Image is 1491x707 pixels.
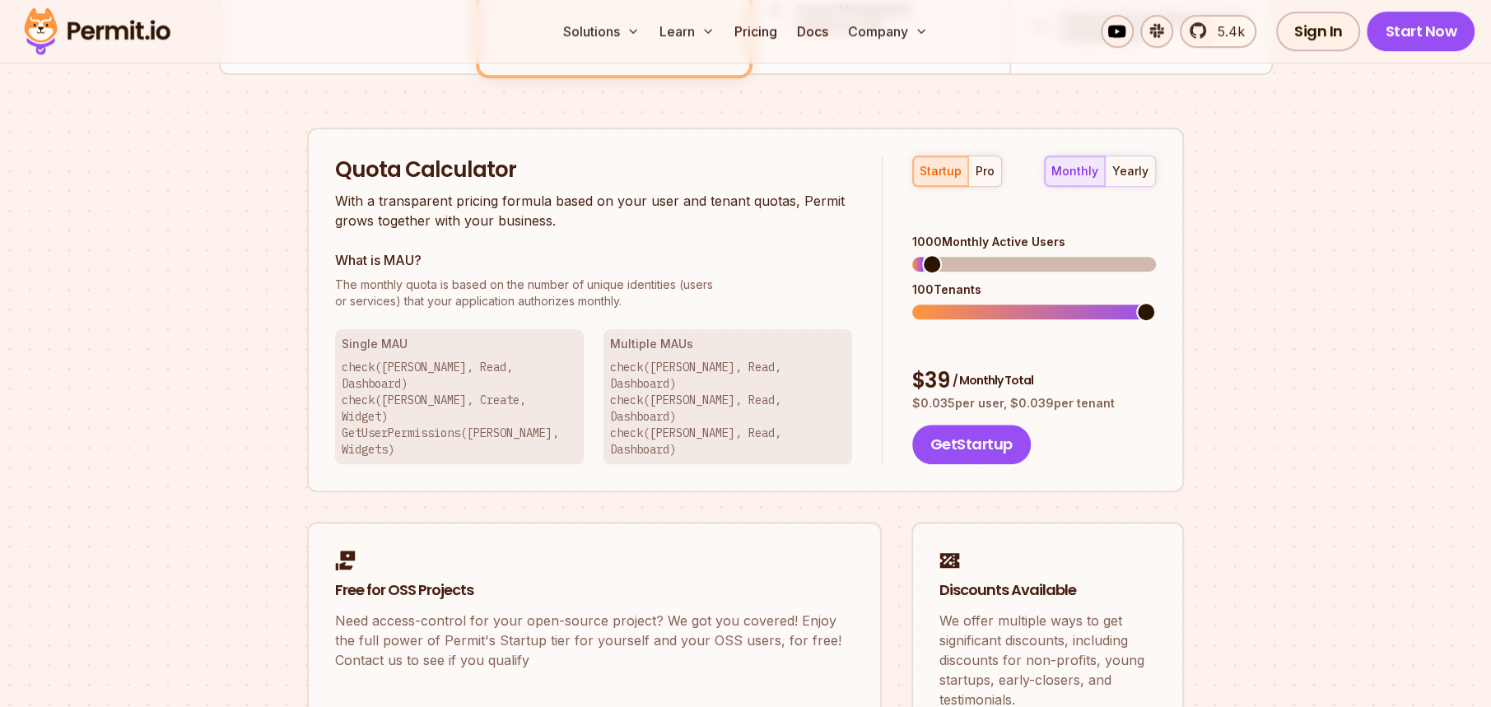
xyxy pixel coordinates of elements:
[912,395,1156,412] p: $ 0.035 per user, $ 0.039 per tenant
[16,3,178,59] img: Permit logo
[335,250,852,270] h3: What is MAU?
[976,163,995,179] div: pro
[953,372,1033,388] span: / Monthly Total
[1367,12,1475,51] a: Start Now
[841,15,934,48] button: Company
[1276,12,1361,51] a: Sign In
[335,611,854,670] p: Need access-control for your open-source project? We got you covered! Enjoy the full power of Per...
[912,366,1156,396] div: $ 39
[912,234,1156,250] div: 1000 Monthly Active Users
[1180,15,1256,48] a: 5.4k
[557,15,646,48] button: Solutions
[335,277,852,293] span: The monthly quota is based on the number of unique identities (users
[790,15,835,48] a: Docs
[335,191,852,230] p: With a transparent pricing formula based on your user and tenant quotas, Permit grows together wi...
[335,156,852,185] h2: Quota Calculator
[728,15,784,48] a: Pricing
[939,580,1156,601] h2: Discounts Available
[610,336,846,352] h3: Multiple MAUs
[342,359,577,458] p: check([PERSON_NAME], Read, Dashboard) check([PERSON_NAME], Create, Widget) GetUserPermissions([PE...
[653,15,721,48] button: Learn
[1208,21,1245,41] span: 5.4k
[912,281,1156,298] div: 100 Tenants
[342,336,577,352] h3: Single MAU
[912,425,1031,464] button: GetStartup
[335,580,854,601] h2: Free for OSS Projects
[610,359,846,458] p: check([PERSON_NAME], Read, Dashboard) check([PERSON_NAME], Read, Dashboard) check([PERSON_NAME], ...
[1112,163,1149,179] div: yearly
[335,277,852,309] p: or services) that your application authorizes monthly.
